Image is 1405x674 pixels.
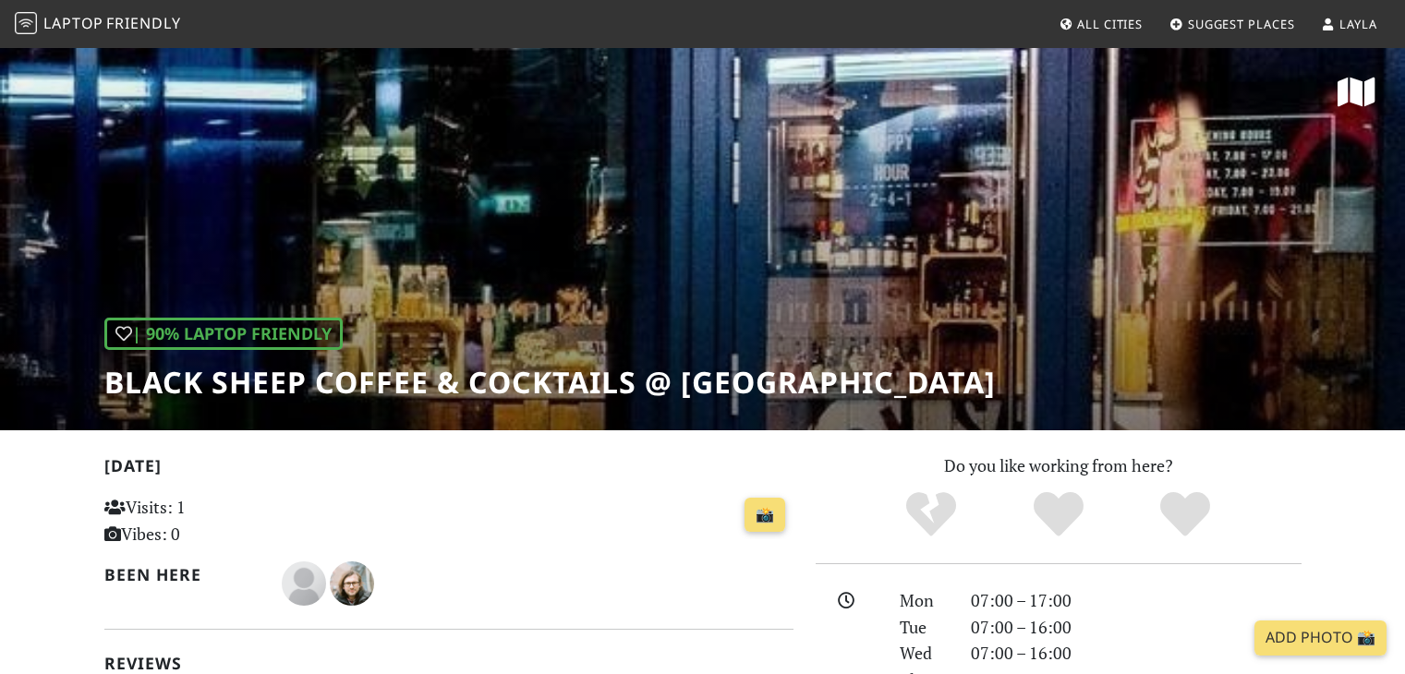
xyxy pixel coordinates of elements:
[960,587,1313,614] div: 07:00 – 17:00
[282,561,326,606] img: blank-535327c66bd565773addf3077783bbfce4b00ec00e9fd257753287c682c7fa38.png
[104,494,320,548] p: Visits: 1 Vibes: 0
[104,565,260,584] h2: Been here
[960,640,1313,667] div: 07:00 – 16:00
[106,13,180,33] span: Friendly
[104,456,793,483] h2: [DATE]
[1121,489,1249,540] div: Definitely!
[995,489,1122,540] div: Yes
[1314,7,1384,41] a: Layla
[1339,16,1377,32] span: Layla
[330,561,374,606] img: 4662-dan.jpg
[15,8,181,41] a: LaptopFriendly LaptopFriendly
[867,489,995,540] div: No
[1162,7,1302,41] a: Suggest Places
[43,13,103,33] span: Laptop
[745,498,785,533] a: 📸
[889,640,959,667] div: Wed
[104,365,996,400] h1: Black Sheep Coffee & Cocktails @ [GEOGRAPHIC_DATA]
[104,654,793,673] h2: Reviews
[889,614,959,641] div: Tue
[1188,16,1295,32] span: Suggest Places
[15,12,37,34] img: LaptopFriendly
[960,614,1313,641] div: 07:00 – 16:00
[816,452,1302,479] p: Do you like working from here?
[104,318,343,350] div: | 90% Laptop Friendly
[1051,7,1150,41] a: All Cities
[282,571,330,593] span: Arul Gupta
[330,571,374,593] span: Dan G
[1077,16,1143,32] span: All Cities
[889,587,959,614] div: Mon
[1254,620,1387,656] a: Add Photo 📸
